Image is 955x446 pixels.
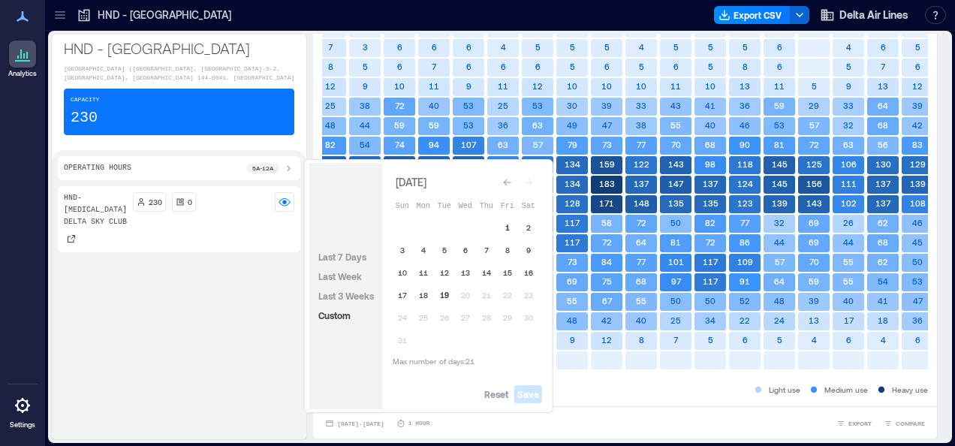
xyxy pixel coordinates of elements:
text: 135 [668,198,684,208]
text: 6 [915,62,920,71]
button: 18 [413,285,434,306]
span: Fri [501,202,514,210]
span: Delta Air Lines [839,8,908,23]
text: 171 [599,198,614,208]
text: 41 [705,101,715,110]
text: 38 [636,120,646,130]
text: 134 [565,159,580,169]
text: 6 [535,62,541,71]
span: Wed [459,202,472,210]
a: Analytics [4,36,41,83]
span: Last 7 Days [318,252,366,262]
text: 62 [878,257,888,267]
text: 54 [878,276,888,286]
button: 27 [455,307,476,328]
text: 139 [910,179,926,188]
text: 101 [668,257,684,267]
text: 79 [568,140,577,149]
text: 53 [532,101,543,110]
text: 40 [843,296,854,306]
text: 4 [812,335,817,345]
text: 117 [703,276,719,286]
text: 77 [740,218,750,228]
th: Friday [497,194,518,215]
text: 42 [601,315,612,325]
text: 5 [604,42,610,52]
button: 7 [476,240,497,261]
button: 21 [476,285,497,306]
span: Save [517,388,539,400]
th: Monday [413,194,434,215]
text: 47 [913,296,923,306]
span: Mon [417,202,430,210]
text: 139 [772,198,788,208]
text: 57 [533,140,544,149]
text: 5 [777,335,782,345]
text: 107 [461,140,477,149]
span: COMPARE [896,419,925,428]
button: 14 [476,262,497,283]
text: 6 [846,335,851,345]
button: 12 [434,262,455,283]
text: 52 [740,296,750,306]
button: 1 [497,217,518,238]
button: Go to next month [518,172,539,193]
div: [DATE] [392,173,431,191]
text: 137 [875,198,891,208]
text: 30 [567,101,577,110]
text: 9 [570,335,575,345]
text: 9 [363,81,368,91]
text: 6 [915,335,920,345]
text: 13 [740,81,750,91]
text: 39 [912,101,923,110]
text: 72 [809,140,819,149]
text: 8 [743,62,748,71]
text: 4 [639,42,644,52]
text: 134 [565,179,580,188]
text: 75 [602,276,612,286]
text: 123 [737,198,753,208]
text: 72 [602,237,612,247]
button: 5 [434,240,455,261]
text: 5 [535,42,541,52]
button: 10 [392,262,413,283]
p: Light use [769,384,800,396]
span: Custom [318,310,351,321]
button: 31 [392,330,413,351]
text: 64 [878,101,888,110]
text: 59 [774,101,785,110]
text: 124 [737,179,753,188]
text: 91 [740,276,750,286]
text: 77 [637,257,646,267]
text: 48 [325,120,336,130]
text: 18 [878,315,888,325]
text: 125 [806,159,822,169]
p: [GEOGRAPHIC_DATA] ([GEOGRAPHIC_DATA], [GEOGRAPHIC_DATA]-3-2, [GEOGRAPHIC_DATA], [GEOGRAPHIC_DATA]... [64,65,294,83]
text: 40 [705,120,715,130]
text: 72 [395,101,405,110]
button: 11 [413,262,434,283]
text: 46 [740,120,750,130]
text: 50 [912,257,923,267]
text: 98 [705,159,715,169]
text: 6 [501,62,506,71]
text: 64 [774,276,785,286]
text: 55 [843,276,854,286]
text: 12 [912,81,923,91]
text: 6 [466,42,471,52]
text: 129 [910,159,926,169]
text: 29 [809,101,819,110]
text: 13 [809,315,819,325]
text: 145 [772,159,788,169]
button: 30 [518,307,539,328]
span: Last 3 Weeks [318,291,374,301]
text: 43 [670,101,681,110]
text: 42 [912,120,923,130]
span: [DATE] - [DATE] [337,420,384,427]
button: Reset [481,385,511,403]
button: 26 [434,307,455,328]
text: 73 [568,257,577,267]
text: 10 [705,81,715,91]
button: Last Week [315,267,365,285]
span: Sat [522,202,535,210]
